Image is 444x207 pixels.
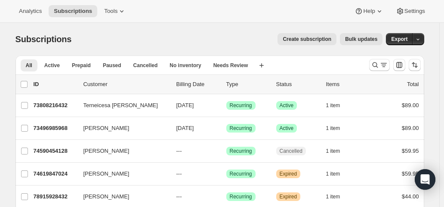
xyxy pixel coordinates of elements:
span: Export [391,36,407,43]
span: Paused [103,62,121,69]
div: 74590454128[PERSON_NAME]---SuccessRecurringCancelled1 item$59.95 [34,145,419,157]
p: Total [407,80,419,89]
span: 1 item [326,148,340,154]
span: Expired [280,193,297,200]
button: Create new view [255,59,268,71]
button: Export [386,33,413,45]
span: [PERSON_NAME] [83,124,129,133]
span: 1 item [326,102,340,109]
span: Active [280,102,294,109]
button: [PERSON_NAME] [78,167,164,181]
p: ID [34,80,77,89]
div: 73496985968[PERSON_NAME][DATE]SuccessRecurringSuccessActive1 item$89.00 [34,122,419,134]
span: Recurring [230,170,252,177]
span: Expired [280,170,297,177]
button: [PERSON_NAME] [78,121,164,135]
button: 1 item [326,191,350,203]
p: 78915928432 [34,192,77,201]
span: Help [363,8,375,15]
span: 1 item [326,170,340,177]
span: Cancelled [133,62,158,69]
div: IDCustomerBilling DateTypeStatusItemsTotal [34,80,419,89]
span: Recurring [230,148,252,154]
button: Help [349,5,388,17]
button: Settings [391,5,430,17]
span: Analytics [19,8,42,15]
p: Billing Date [176,80,219,89]
button: 1 item [326,99,350,111]
button: 1 item [326,122,350,134]
p: 73496985968 [34,124,77,133]
p: 74590454128 [34,147,77,155]
p: Customer [83,80,170,89]
span: Bulk updates [345,36,377,43]
p: Status [276,80,319,89]
span: Settings [404,8,425,15]
span: Recurring [230,125,252,132]
span: --- [176,193,182,200]
div: Open Intercom Messenger [415,169,435,190]
span: Recurring [230,102,252,109]
span: --- [176,148,182,154]
span: Active [280,125,294,132]
button: Search and filter results [369,59,390,71]
span: $89.00 [402,102,419,108]
button: Subscriptions [49,5,97,17]
span: Active [44,62,60,69]
span: [PERSON_NAME] [83,147,129,155]
span: Subscriptions [54,8,92,15]
span: [PERSON_NAME] [83,192,129,201]
span: All [26,62,32,69]
span: Terneicesa [PERSON_NAME] [83,101,158,110]
p: 74619847024 [34,170,77,178]
button: Create subscription [277,33,336,45]
span: Recurring [230,193,252,200]
button: Sort the results [409,59,421,71]
span: 1 item [326,193,340,200]
div: 73808216432Terneicesa [PERSON_NAME][DATE]SuccessRecurringSuccessActive1 item$89.00 [34,99,419,111]
button: Tools [99,5,131,17]
span: $44.00 [402,193,419,200]
span: --- [176,170,182,177]
span: 1 item [326,125,340,132]
button: 1 item [326,168,350,180]
span: Cancelled [280,148,302,154]
span: No inventory [170,62,201,69]
span: [DATE] [176,125,194,131]
button: Bulk updates [340,33,382,45]
button: Terneicesa [PERSON_NAME] [78,99,164,112]
button: Analytics [14,5,47,17]
div: Items [326,80,369,89]
span: [PERSON_NAME] [83,170,129,178]
span: $59.95 [402,170,419,177]
span: Create subscription [283,36,331,43]
button: Customize table column order and visibility [393,59,405,71]
button: [PERSON_NAME] [78,190,164,204]
div: Type [226,80,269,89]
span: Subscriptions [15,34,72,44]
button: 1 item [326,145,350,157]
span: Needs Review [213,62,248,69]
span: $89.00 [402,125,419,131]
span: [DATE] [176,102,194,108]
p: 73808216432 [34,101,77,110]
span: Prepaid [72,62,91,69]
div: 78915928432[PERSON_NAME]---SuccessRecurringWarningExpired1 item$44.00 [34,191,419,203]
span: Tools [104,8,117,15]
button: [PERSON_NAME] [78,144,164,158]
div: 74619847024[PERSON_NAME]---SuccessRecurringWarningExpired1 item$59.95 [34,168,419,180]
span: $59.95 [402,148,419,154]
